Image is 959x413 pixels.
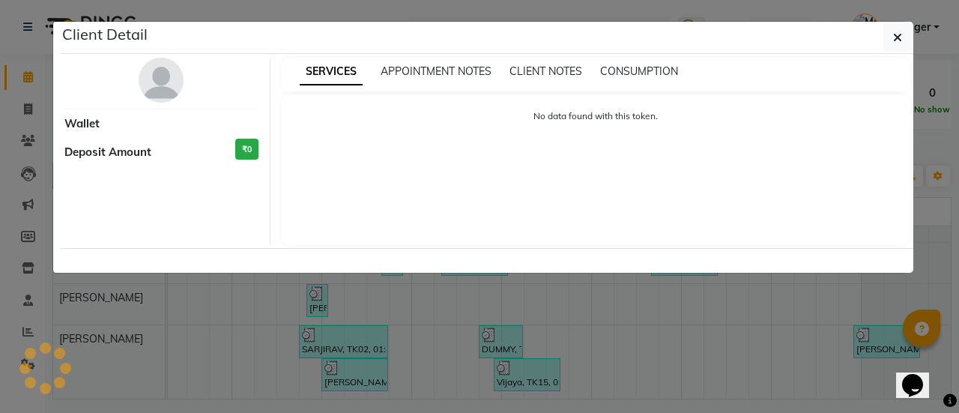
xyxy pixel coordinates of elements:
span: Wallet [64,115,100,133]
img: avatar [139,58,184,103]
span: APPOINTMENT NOTES [381,64,491,78]
span: SERVICES [300,58,363,85]
iframe: chat widget [896,353,944,398]
h3: ₹0 [235,139,258,160]
h5: Client Detail [62,23,148,46]
span: CLIENT NOTES [509,64,582,78]
span: Deposit Amount [64,144,151,161]
span: CONSUMPTION [600,64,678,78]
p: No data found with this token. [297,109,895,123]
